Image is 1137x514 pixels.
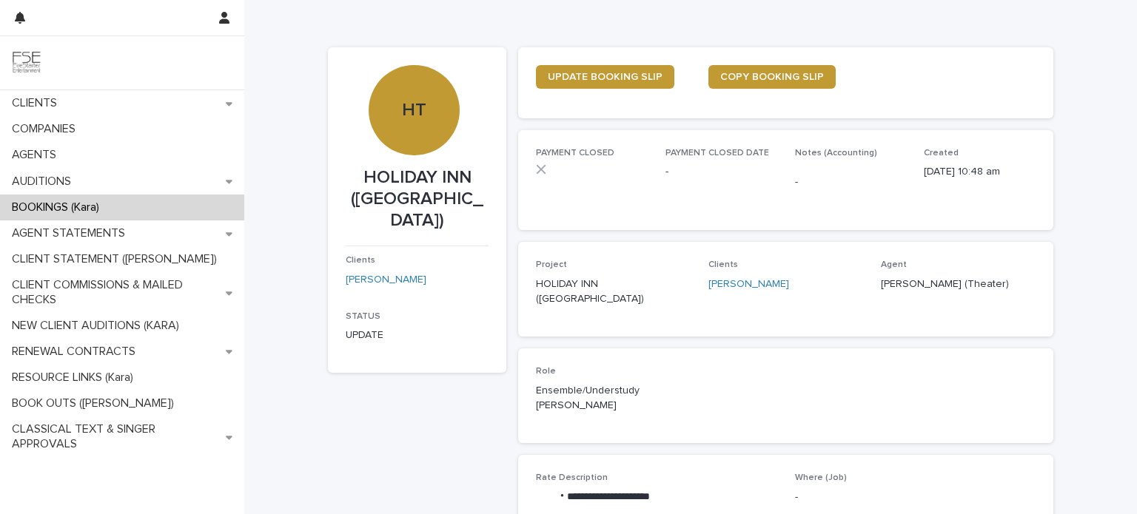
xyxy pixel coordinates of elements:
[795,490,1036,505] p: -
[6,96,69,110] p: CLIENTS
[6,252,229,266] p: CLIENT STATEMENT ([PERSON_NAME])
[6,226,137,240] p: AGENT STATEMENTS
[924,164,1036,180] p: [DATE] 10:48 am
[346,328,489,343] p: UPDATE
[346,312,380,321] span: STATUS
[346,272,426,288] a: [PERSON_NAME]
[6,319,191,333] p: NEW CLIENT AUDITIONS (KARA)
[6,345,147,359] p: RENEWAL CONTRACTS
[536,473,608,482] span: Rate Description
[536,383,691,414] p: Ensemble/Understudy [PERSON_NAME]
[6,148,68,162] p: AGENTS
[6,396,186,410] p: BOOK OUTS ([PERSON_NAME])
[369,10,459,121] div: HT
[708,277,789,292] a: [PERSON_NAME]
[6,278,226,306] p: CLIENT COMMISSIONS & MAILED CHECKS
[346,167,489,231] p: HOLIDAY INN ([GEOGRAPHIC_DATA])
[881,260,907,269] span: Agent
[665,164,777,180] p: -
[346,256,375,265] span: Clients
[6,122,87,136] p: COMPANIES
[6,200,111,214] p: BOOKINGS (Kara)
[720,72,824,82] span: COPY BOOKING SLIP
[665,149,769,158] span: PAYMENT CLOSED DATE
[6,175,83,189] p: AUDITIONS
[6,371,145,385] p: RESOURCE LINKS (Kara)
[795,175,907,190] p: -
[548,72,663,82] span: UPDATE BOOKING SLIP
[536,367,556,376] span: Role
[924,149,959,158] span: Created
[536,260,567,269] span: Project
[536,149,614,158] span: PAYMENT CLOSED
[881,277,1036,292] p: [PERSON_NAME] (Theater)
[536,65,674,89] a: UPDATE BOOKING SLIP
[12,48,41,78] img: 9JgRvJ3ETPGCJDhvPVA5
[795,149,877,158] span: Notes (Accounting)
[536,277,691,308] p: HOLIDAY INN ([GEOGRAPHIC_DATA])
[6,422,226,450] p: CLASSICAL TEXT & SINGER APPROVALS
[708,65,836,89] a: COPY BOOKING SLIP
[795,473,847,482] span: Where (Job)
[708,260,738,269] span: Clients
